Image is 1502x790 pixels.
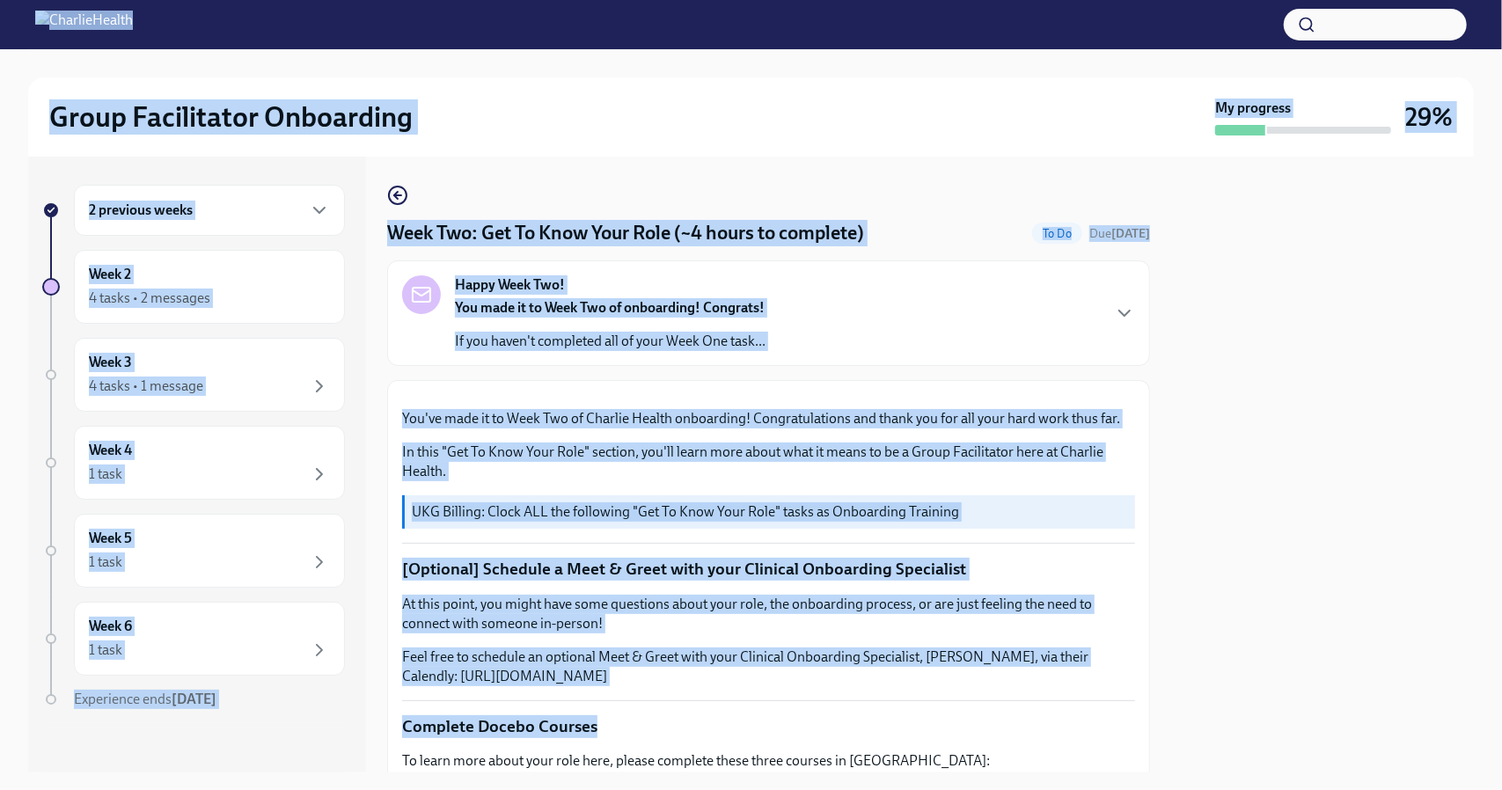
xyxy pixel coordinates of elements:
span: Due [1089,226,1150,241]
p: To learn more about your role here, please complete these three courses in [GEOGRAPHIC_DATA]: [402,751,1135,771]
h6: Week 4 [89,441,132,460]
h6: 2 previous weeks [89,201,193,220]
a: Week 24 tasks • 2 messages [42,250,345,324]
p: If you haven't completed all of your Week One task... [455,332,766,351]
div: 1 task [89,464,122,484]
h6: Week 6 [89,617,132,636]
div: 4 tasks • 2 messages [89,289,210,308]
div: 2 previous weeks [74,185,345,236]
span: September 1st, 2025 10:00 [1089,225,1150,242]
a: Week 41 task [42,426,345,500]
h2: Group Facilitator Onboarding [49,99,413,135]
a: Week 61 task [42,602,345,676]
p: UKG Billing: Clock ALL the following "Get To Know Your Role" tasks as Onboarding Training [412,502,1128,522]
h3: 29% [1405,101,1453,133]
div: 4 tasks • 1 message [89,377,203,396]
span: To Do [1032,227,1082,240]
h4: Week Two: Get To Know Your Role (~4 hours to complete) [387,220,864,246]
span: Experience ends [74,691,216,707]
strong: Happy Week Two! [455,275,565,295]
div: 1 task [89,640,122,660]
strong: You made it to Week Two of onboarding! Congrats! [455,299,765,316]
p: [Optional] Schedule a Meet & Greet with your Clinical Onboarding Specialist [402,558,1135,581]
h6: Week 3 [89,353,132,372]
strong: [DATE] [1111,226,1150,241]
p: At this point, you might have some questions about your role, the onboarding process, or are just... [402,595,1135,633]
p: You've made it to Week Two of Charlie Health onboarding! Congratulations and thank you for all yo... [402,409,1135,428]
p: Complete Docebo Courses [402,715,1135,738]
a: Week 34 tasks • 1 message [42,338,345,412]
img: CharlieHealth [35,11,133,39]
a: Week 51 task [42,514,345,588]
p: In this "Get To Know Your Role" section, you'll learn more about what it means to be a Group Faci... [402,443,1135,481]
div: 1 task [89,552,122,572]
strong: My progress [1215,99,1291,118]
p: Feel free to schedule an optional Meet & Greet with your Clinical Onboarding Specialist, [PERSON_... [402,647,1135,686]
strong: [DATE] [172,691,216,707]
h6: Week 5 [89,529,132,548]
h6: Week 2 [89,265,131,284]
